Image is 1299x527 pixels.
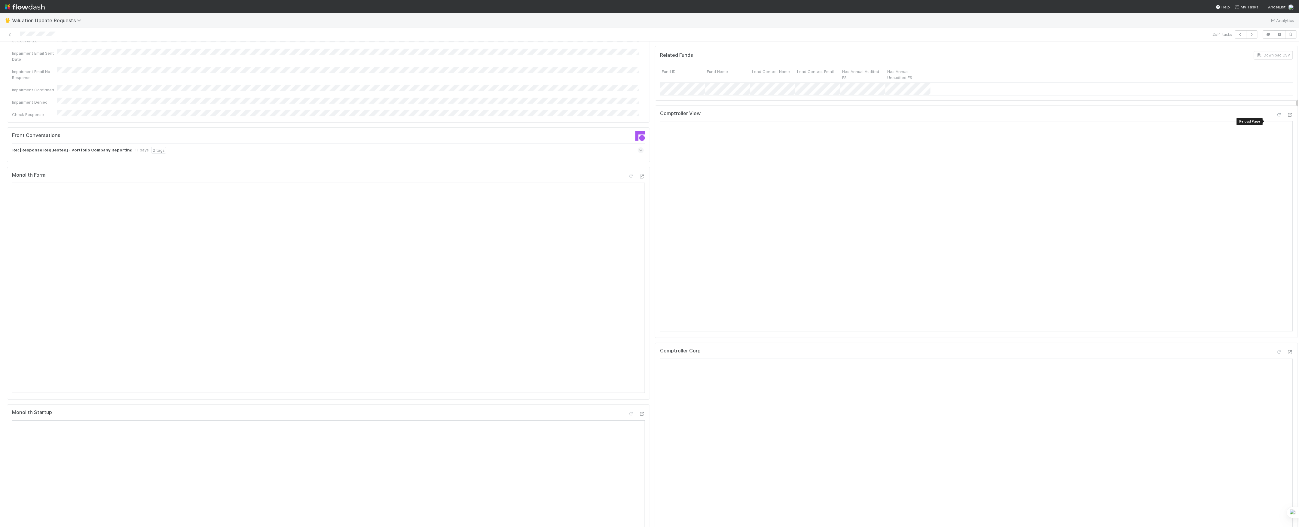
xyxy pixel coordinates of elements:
[1268,5,1286,9] span: AngelList
[12,172,45,178] h5: Monolith Form
[12,133,324,139] h5: Front Conversations
[12,87,57,93] div: Impairment Confirmed
[5,18,11,23] span: 🖖
[12,147,133,154] strong: Re: [Response Requested] - Portfolio Company Reporting
[660,348,701,354] h5: Comptroller Corp
[151,147,166,154] div: 2 tags
[1288,4,1294,10] img: avatar_b6a6ccf4-6160-40f7-90da-56c3221167ae.png
[795,67,840,82] div: Lead Contact Email
[12,50,57,62] div: Impairment Email Sent Date
[1235,5,1259,9] span: My Tasks
[885,67,931,82] div: Has Annual Unaudited FS
[12,17,84,23] span: Valuation Update Requests
[1270,17,1294,24] a: Analytics
[12,410,52,416] h5: Monolith Startup
[1235,4,1259,10] a: My Tasks
[635,131,645,141] img: front-logo-b4b721b83371efbadf0a.svg
[840,67,885,82] div: Has Annual Audited FS
[135,147,149,154] div: 11 days
[12,111,57,117] div: Check Response
[660,52,693,58] h5: Related Funds
[5,2,45,12] img: logo-inverted-e16ddd16eac7371096b0.svg
[1254,51,1293,59] button: Download CSV
[1213,31,1233,37] span: 2 of 4 tasks
[12,99,57,105] div: Impairment Denied
[705,67,750,82] div: Fund Name
[12,69,57,81] div: Impairment Email No Response
[750,67,795,82] div: Lead Contact Name
[660,67,705,82] div: Fund ID
[1216,4,1230,10] div: Help
[660,111,701,117] h5: Comptroller View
